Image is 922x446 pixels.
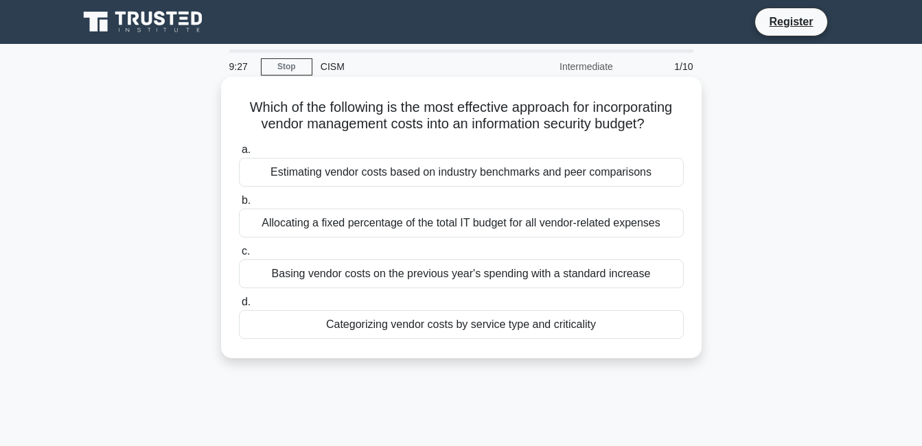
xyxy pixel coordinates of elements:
[239,209,684,237] div: Allocating a fixed percentage of the total IT budget for all vendor-related expenses
[501,53,621,80] div: Intermediate
[312,53,501,80] div: CISM
[621,53,702,80] div: 1/10
[761,13,821,30] a: Register
[242,143,251,155] span: a.
[242,194,251,206] span: b.
[239,158,684,187] div: Estimating vendor costs based on industry benchmarks and peer comparisons
[242,245,250,257] span: c.
[261,58,312,75] a: Stop
[242,296,251,307] span: d.
[239,259,684,288] div: Basing vendor costs on the previous year's spending with a standard increase
[221,53,261,80] div: 9:27
[239,310,684,339] div: Categorizing vendor costs by service type and criticality
[238,99,685,133] h5: Which of the following is the most effective approach for incorporating vendor management costs i...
